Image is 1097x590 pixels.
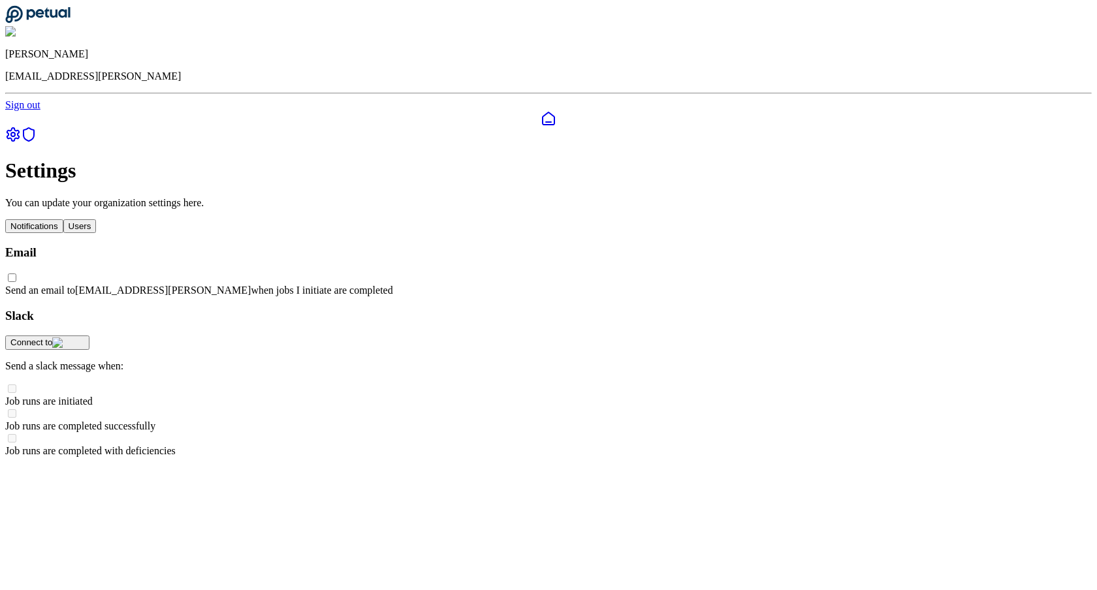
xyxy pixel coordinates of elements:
p: [EMAIL_ADDRESS][PERSON_NAME] [5,70,1092,82]
p: Send a slack message when: [5,360,1092,372]
button: Notifications [5,219,63,233]
input: Send an email to[EMAIL_ADDRESS][PERSON_NAME]when jobs I initiate are completed [8,273,16,282]
a: SOC 1 Reports [21,133,37,144]
label: Job runs are completed successfully [5,409,155,431]
button: Users [63,219,97,233]
p: [PERSON_NAME] [5,48,1092,60]
div: Connect to [10,337,84,348]
a: Settings [5,133,21,144]
img: Shekhar Khedekar [5,26,93,38]
a: Sign out [5,99,40,110]
a: Dashboard [5,111,1092,127]
input: Job runs are initiated [8,384,16,393]
h1: Settings [5,159,1092,183]
input: Job runs are completed with deficiencies [8,434,16,442]
p: You can update your organization settings here. [5,197,1092,209]
img: Slack [52,337,84,348]
input: Job runs are completed successfully [8,409,16,418]
label: Job runs are initiated [5,384,93,407]
label: Send an email to [EMAIL_ADDRESS][PERSON_NAME] when jobs I initiate are completed [5,273,393,296]
h3: Slack [5,309,1092,323]
button: Connect toSlack [5,335,89,350]
label: Job runs are completed with deficiencies [5,433,176,456]
h3: Email [5,245,1092,260]
a: Go to Dashboard [5,14,71,25]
